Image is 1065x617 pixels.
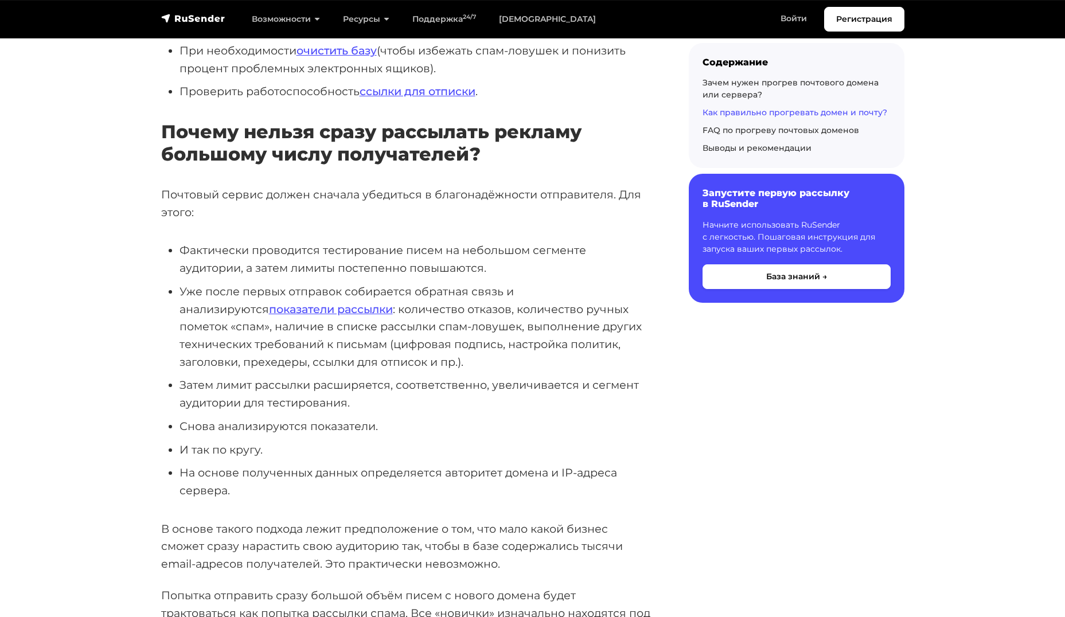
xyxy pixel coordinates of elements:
[703,219,891,255] p: Начните использовать RuSender с легкостью. Пошаговая инструкция для запуска ваших первых рассылок.
[180,417,652,435] li: Снова анализируются показатели.
[703,57,891,68] div: Содержание
[703,77,879,100] a: Зачем нужен прогрев почтового домена или сервера?
[703,143,812,153] a: Выводы и рекомендации
[269,302,393,316] a: показатели рассылки
[161,121,652,165] h3: Почему нельзя сразу рассылать рекламу большому числу получателей?
[703,125,859,135] a: FAQ по прогреву почтовых доменов
[824,7,904,32] a: Регистрация
[180,83,652,100] li: Проверить работоспособность .
[180,441,652,459] li: И так по кругу.
[161,13,225,24] img: RuSender
[487,7,607,31] a: [DEMOGRAPHIC_DATA]
[689,174,904,302] a: Запустите первую рассылку в RuSender Начните использовать RuSender с легкостью. Пошаговая инструк...
[180,241,652,276] li: Фактически проводится тестирование писем на небольшом сегменте аудитории, а затем лимиты постепен...
[463,13,476,21] sup: 24/7
[769,7,818,30] a: Войти
[297,44,377,57] a: очистить базу
[703,264,891,289] button: База знаний →
[180,283,652,371] li: Уже после первых отправок собирается обратная связь и анализируются : количество отказов, количес...
[240,7,331,31] a: Возможности
[180,464,652,499] li: На основе полученных данных определяется авторитет домена и IP-адреса сервера.
[401,7,487,31] a: Поддержка24/7
[703,107,887,118] a: Как правильно прогревать домен и почту?
[180,376,652,411] li: Затем лимит рассылки расширяется, соответственно, увеличивается и сегмент аудитории для тестирова...
[180,42,652,77] li: При необходимости (чтобы избежать спам-ловушек и понизить процент проблемных электронных ящиков).
[360,84,475,98] a: ссылки для отписки
[703,188,891,209] h6: Запустите первую рассылку в RuSender
[161,520,652,573] p: В основе такого подхода лежит предположение о том, что мало какой бизнес сможет сразу нарастить с...
[161,186,652,221] p: Почтовый сервис должен сначала убедиться в благонадёжности отправителя. Для этого:
[331,7,401,31] a: Ресурсы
